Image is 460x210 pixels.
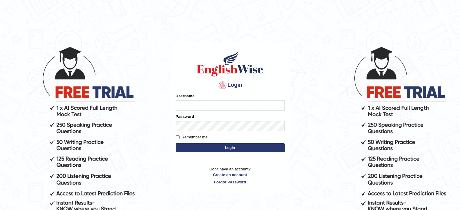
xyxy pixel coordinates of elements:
a: Forgot Password [176,179,285,185]
p: Don't have an account? [176,166,285,185]
label: Password [176,114,194,119]
input: Remember me [176,135,180,139]
a: Create an account [176,172,285,178]
button: Login [176,143,285,152]
h4: Login [176,80,285,90]
img: Logo of English Wise sign in for intelligent practice with AI [196,50,265,77]
label: Username [176,93,195,99]
label: Remember me [176,134,208,140]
